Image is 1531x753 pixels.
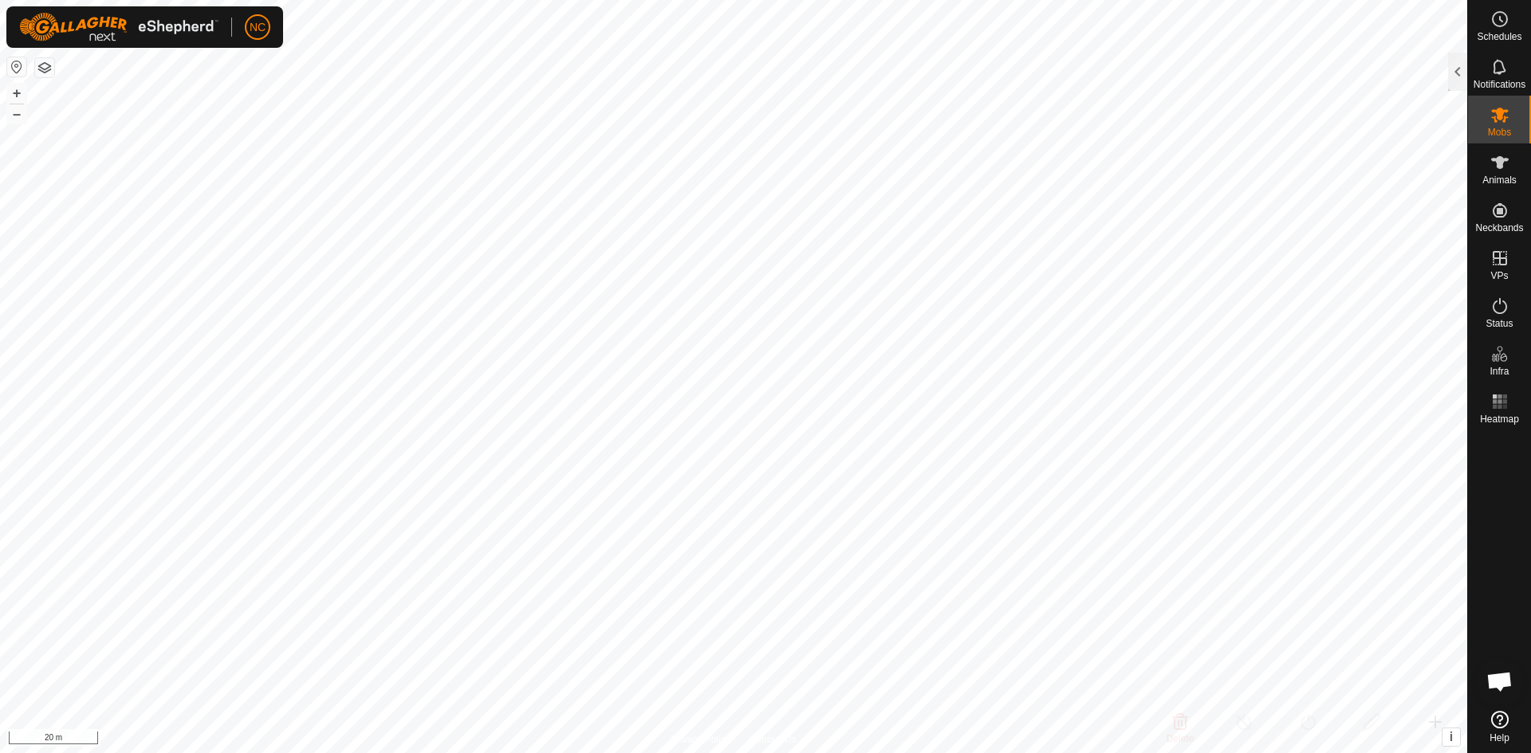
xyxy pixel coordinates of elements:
span: i [1450,730,1453,743]
span: Notifications [1474,80,1525,89]
button: Map Layers [35,58,54,77]
span: NC [250,19,266,36]
button: i [1442,728,1460,746]
span: Status [1486,319,1513,328]
a: Contact Us [750,732,797,747]
span: VPs [1490,271,1508,280]
button: Reset Map [7,57,26,76]
button: + [7,84,26,103]
a: Open chat [1476,657,1524,705]
span: Help [1490,733,1509,743]
span: Animals [1482,175,1517,185]
button: – [7,104,26,124]
img: Gallagher Logo [19,13,218,41]
a: Help [1468,704,1531,749]
span: Heatmap [1480,414,1519,424]
span: Mobs [1488,127,1511,137]
span: Infra [1490,367,1509,376]
span: Schedules [1477,32,1521,41]
a: Privacy Policy [671,732,730,747]
span: Neckbands [1475,223,1523,233]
